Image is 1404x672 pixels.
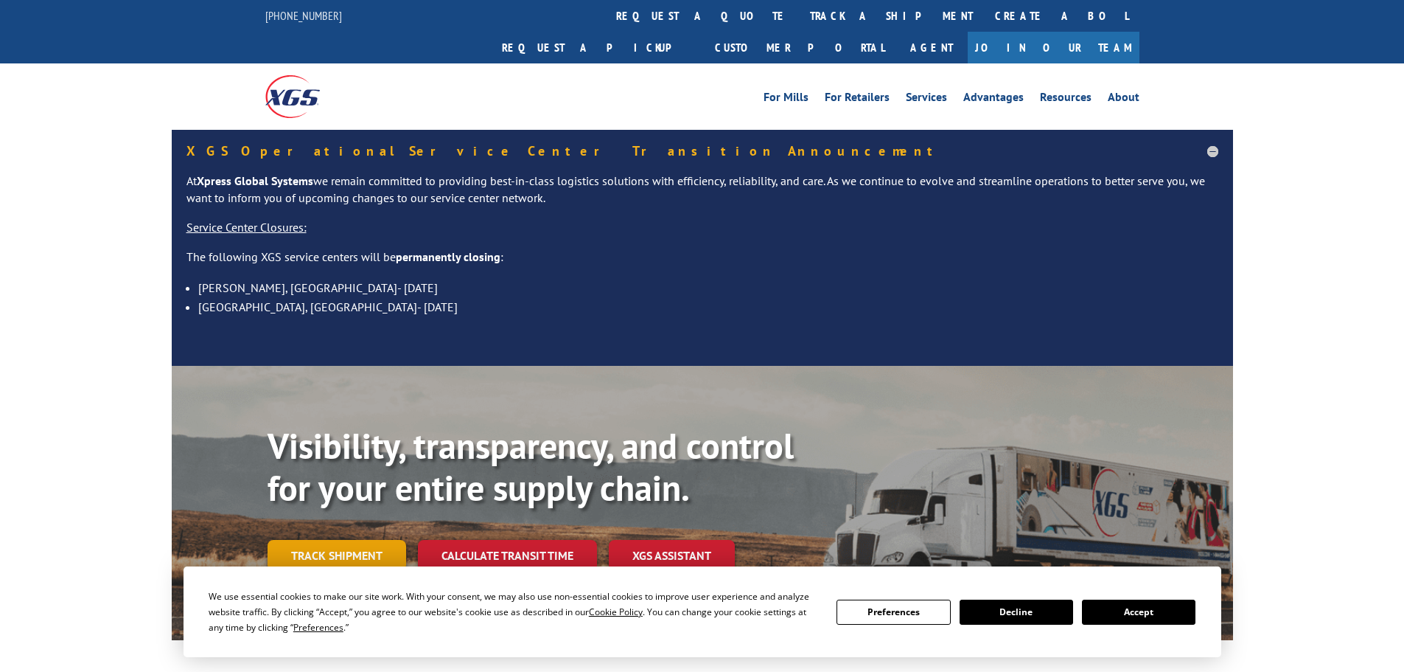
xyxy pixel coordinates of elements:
[418,540,597,572] a: Calculate transit time
[186,173,1218,220] p: At we remain committed to providing best-in-class logistics solutions with efficiency, reliabilit...
[837,600,950,625] button: Preferences
[268,540,406,571] a: Track shipment
[589,606,643,618] span: Cookie Policy
[906,91,947,108] a: Services
[396,249,500,264] strong: permanently closing
[268,423,794,511] b: Visibility, transparency, and control for your entire supply chain.
[265,8,342,23] a: [PHONE_NUMBER]
[764,91,808,108] a: For Mills
[198,278,1218,297] li: [PERSON_NAME], [GEOGRAPHIC_DATA]- [DATE]
[197,173,313,188] strong: Xpress Global Systems
[186,220,307,235] u: Service Center Closures:
[704,32,895,63] a: Customer Portal
[1108,91,1139,108] a: About
[825,91,890,108] a: For Retailers
[198,297,1218,316] li: [GEOGRAPHIC_DATA], [GEOGRAPHIC_DATA]- [DATE]
[963,91,1024,108] a: Advantages
[960,600,1073,625] button: Decline
[293,621,343,634] span: Preferences
[1040,91,1092,108] a: Resources
[1082,600,1195,625] button: Accept
[184,567,1221,657] div: Cookie Consent Prompt
[968,32,1139,63] a: Join Our Team
[186,145,1218,158] h5: XGS Operational Service Center Transition Announcement
[895,32,968,63] a: Agent
[186,249,1218,278] p: The following XGS service centers will be :
[609,540,735,572] a: XGS ASSISTANT
[209,589,819,635] div: We use essential cookies to make our site work. With your consent, we may also use non-essential ...
[491,32,704,63] a: Request a pickup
